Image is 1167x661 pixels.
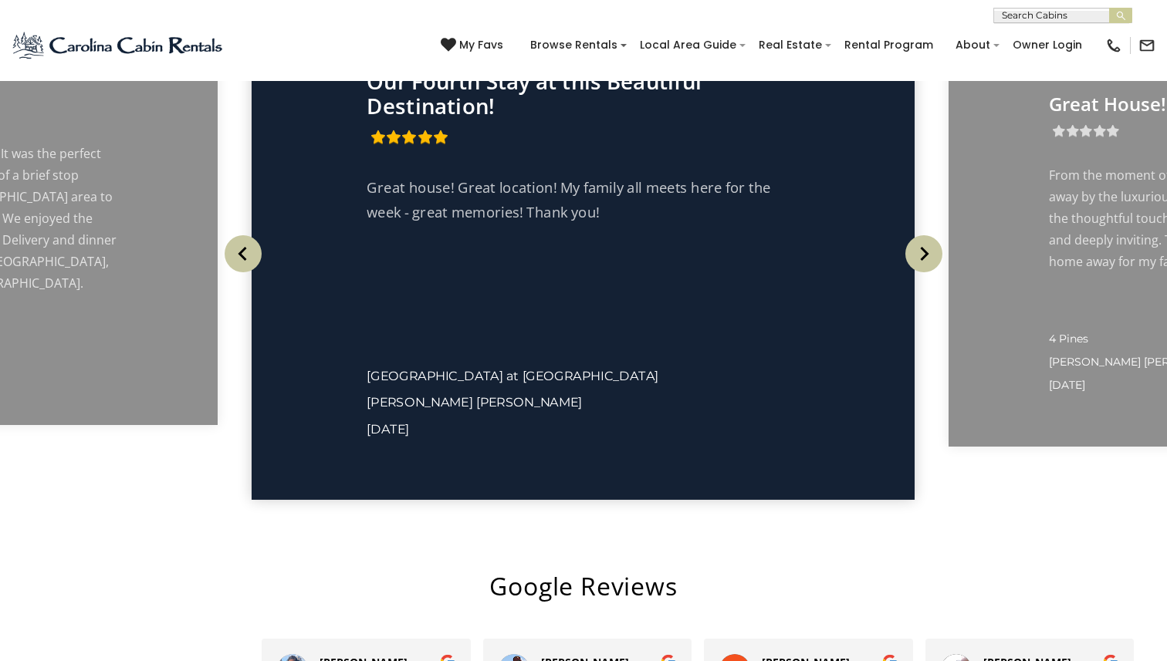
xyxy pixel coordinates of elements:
span: [DATE] [367,421,409,437]
a: [GEOGRAPHIC_DATA] at [GEOGRAPHIC_DATA] [367,368,658,384]
button: Next [899,219,949,288]
img: phone-regular-black.png [1105,37,1122,54]
img: arrow [905,235,942,272]
a: Real Estate [751,33,830,57]
p: Our Fourth Stay at this Beautiful Destination! [367,69,800,118]
button: Previous [218,219,268,288]
span: 4 Pines [1049,332,1088,346]
span: [PERSON_NAME] [367,394,473,410]
a: Rental Program [837,33,941,57]
h2: Google Reviews [12,568,1155,604]
a: Owner Login [1005,33,1090,57]
p: Great house! Great location! My family all meets here for the week - great memories! Thank you! [367,175,800,224]
a: My Favs [441,37,507,54]
span: [PERSON_NAME] [1049,355,1141,369]
span: [DATE] [1049,378,1085,392]
span: My Favs [459,37,503,53]
img: mail-regular-black.png [1138,37,1155,54]
a: Browse Rentals [523,33,625,57]
a: Local Area Guide [632,33,744,57]
span: [PERSON_NAME] [476,394,582,410]
a: About [948,33,998,57]
img: arrow [225,235,262,272]
img: Blue-2.png [12,30,225,61]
